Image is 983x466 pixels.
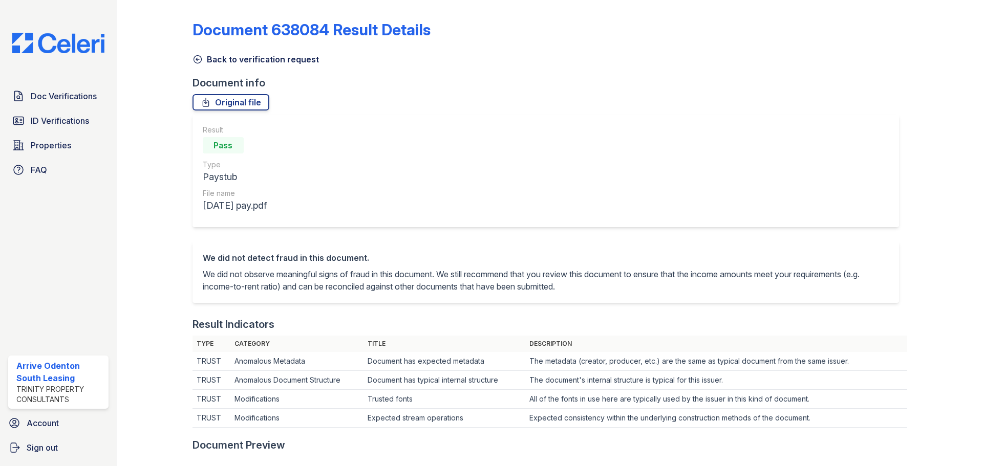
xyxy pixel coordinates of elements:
[193,20,431,39] a: Document 638084 Result Details
[203,252,889,264] div: We did not detect fraud in this document.
[203,198,267,213] div: [DATE] pay.pdf
[525,390,907,409] td: All of the fonts in use here are typically used by the issuer in this kind of document.
[193,371,231,390] td: TRUST
[8,86,109,106] a: Doc Verifications
[193,317,274,331] div: Result Indicators
[364,352,525,371] td: Document has expected metadata
[364,371,525,390] td: Document has typical internal structure
[193,53,319,65] a: Back to verification request
[193,409,231,428] td: TRUST
[193,336,231,352] th: Type
[230,352,364,371] td: Anomalous Metadata
[8,160,109,180] a: FAQ
[525,371,907,390] td: The document's internal structure is typical for this issuer.
[16,384,104,405] div: Trinity Property Consultants
[31,139,71,151] span: Properties
[4,33,113,53] img: CE_Logo_Blue-a8612792a0a2168367f1c8372b55b34899dd931a85d93a1a3d3e32e68fde9ad4.png
[193,352,231,371] td: TRUST
[16,360,104,384] div: Arrive Odenton South Leasing
[31,90,97,102] span: Doc Verifications
[193,76,907,90] div: Document info
[4,437,113,458] a: Sign out
[193,390,231,409] td: TRUST
[525,409,907,428] td: Expected consistency within the underlying construction methods of the document.
[230,409,364,428] td: Modifications
[8,135,109,156] a: Properties
[4,413,113,433] a: Account
[230,371,364,390] td: Anomalous Document Structure
[27,417,59,429] span: Account
[27,441,58,454] span: Sign out
[364,409,525,428] td: Expected stream operations
[364,390,525,409] td: Trusted fonts
[203,137,244,153] div: Pass
[8,110,109,131] a: ID Verifications
[203,170,267,184] div: Paystub
[193,438,285,452] div: Document Preview
[203,125,267,135] div: Result
[525,352,907,371] td: The metadata (creator, producer, etc.) are the same as typical document from the same issuer.
[31,164,47,176] span: FAQ
[203,160,267,170] div: Type
[364,336,525,352] th: Title
[31,115,89,127] span: ID Verifications
[230,336,364,352] th: Category
[203,188,267,198] div: File name
[525,336,907,352] th: Description
[203,268,889,293] p: We did not observe meaningful signs of fraud in this document. We still recommend that you review...
[230,390,364,409] td: Modifications
[193,94,269,110] a: Original file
